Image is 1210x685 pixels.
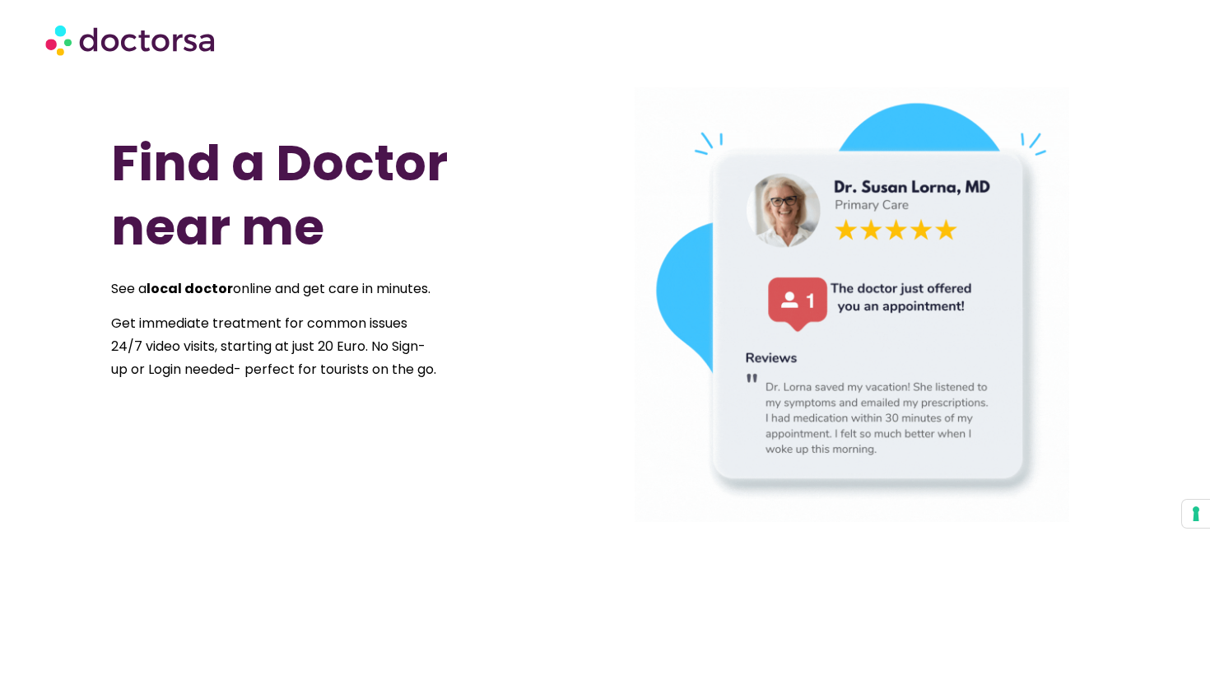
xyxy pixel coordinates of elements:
p: See a online and get care in minutes. [111,277,437,301]
span: Get immediate treatment for common issues 24/7 video visits, starting at just 20 Euro. No Sign-up... [111,314,436,379]
strong: local doctor [147,279,233,298]
button: Your consent preferences for tracking technologies [1182,500,1210,528]
iframe: Customer reviews powered by Trustpilot [185,580,1025,603]
img: doctor in Barcelona Spain [635,87,1069,522]
h1: Find a Doctor near me [111,131,546,259]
